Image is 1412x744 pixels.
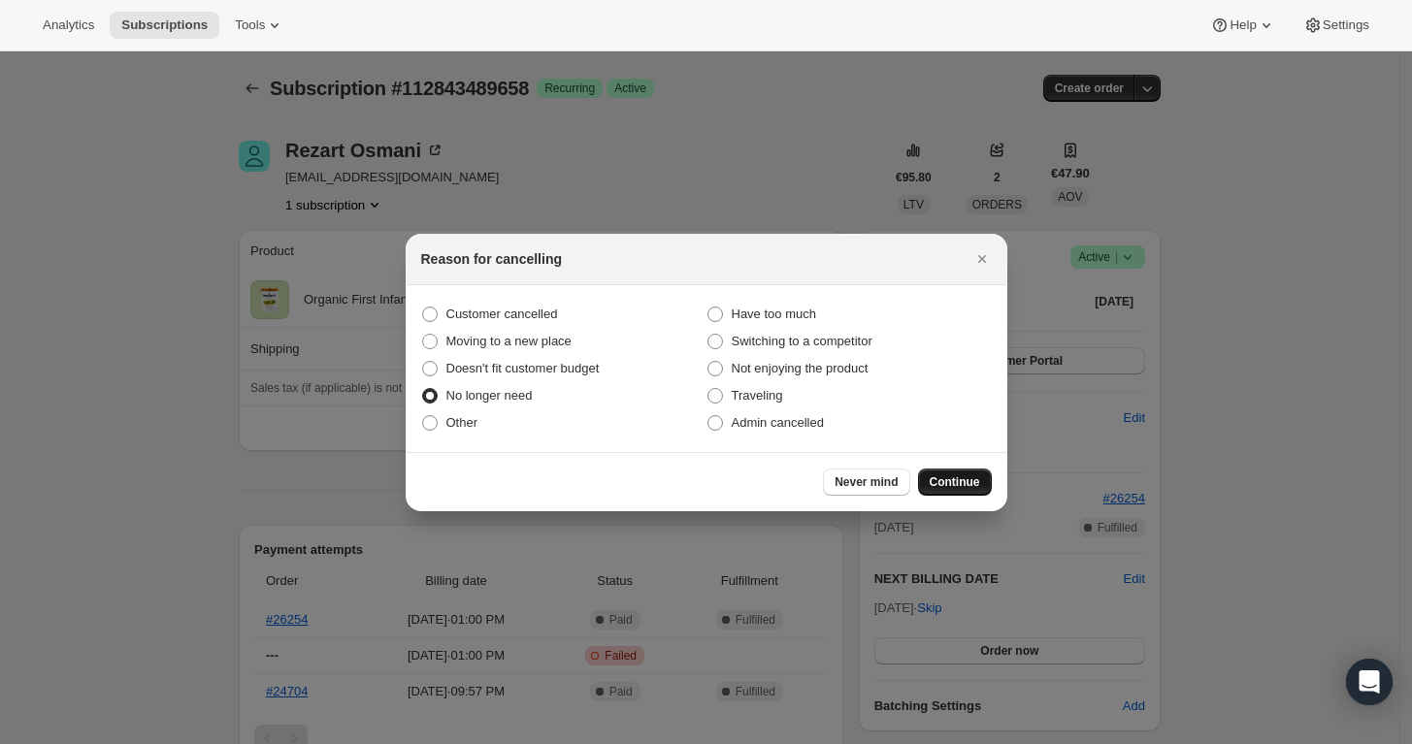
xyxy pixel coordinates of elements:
[446,388,533,403] span: No longer need
[1323,17,1369,33] span: Settings
[732,334,872,348] span: Switching to a competitor
[110,12,219,39] button: Subscriptions
[421,249,562,269] h2: Reason for cancelling
[446,361,600,375] span: Doesn't fit customer budget
[732,307,816,321] span: Have too much
[1230,17,1256,33] span: Help
[1292,12,1381,39] button: Settings
[121,17,208,33] span: Subscriptions
[446,415,478,430] span: Other
[732,415,824,430] span: Admin cancelled
[835,474,898,490] span: Never mind
[43,17,94,33] span: Analytics
[918,469,992,496] button: Continue
[446,334,572,348] span: Moving to a new place
[31,12,106,39] button: Analytics
[732,388,783,403] span: Traveling
[1346,659,1393,705] div: Open Intercom Messenger
[969,245,996,273] button: Close
[235,17,265,33] span: Tools
[930,474,980,490] span: Continue
[732,361,869,375] span: Not enjoying the product
[446,307,558,321] span: Customer cancelled
[223,12,296,39] button: Tools
[1199,12,1287,39] button: Help
[823,469,909,496] button: Never mind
